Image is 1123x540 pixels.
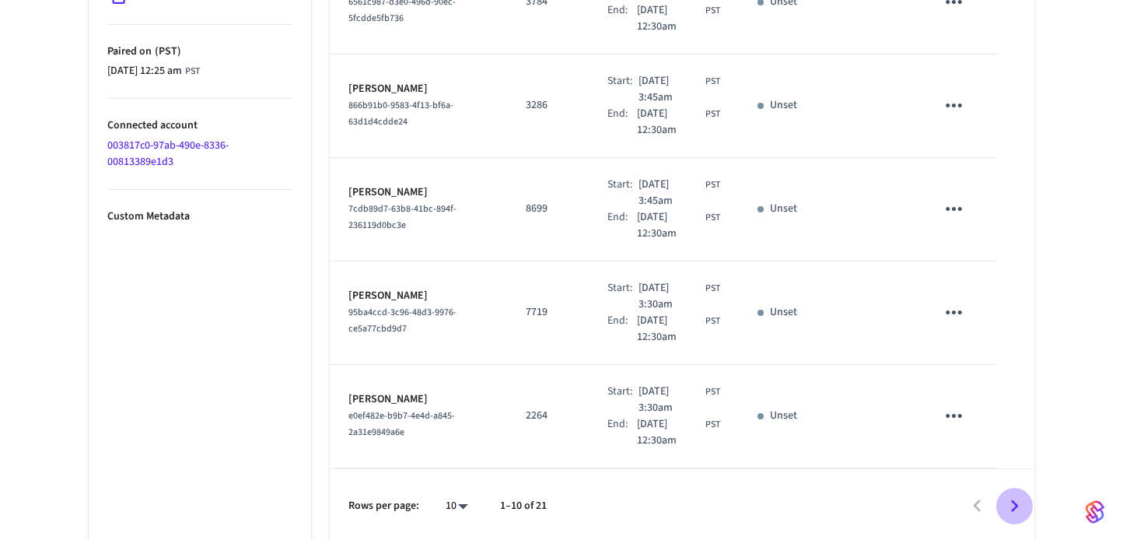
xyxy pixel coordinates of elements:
[348,306,457,335] span: 95ba4ccd-3c96-48d3-9976-ce5a77cbd9d7
[607,106,638,139] div: End:
[638,73,720,106] div: Asia/Manila
[185,65,200,79] span: PST
[638,384,720,416] div: Asia/Manila
[705,211,720,225] span: PST
[638,384,702,416] span: [DATE] 3:30am
[705,418,720,432] span: PST
[770,304,797,321] p: Unset
[348,81,488,97] p: [PERSON_NAME]
[705,178,720,192] span: PST
[107,63,182,79] span: [DATE] 12:25 am
[770,201,797,217] p: Unset
[348,391,488,408] p: [PERSON_NAME]
[526,408,570,424] p: 2264
[607,384,638,416] div: Start:
[348,498,419,514] p: Rows per page:
[637,313,702,345] span: [DATE] 12:30am
[348,99,453,128] span: 866b91b0-9583-4f13-bf6a-63d1d4cdde24
[500,498,547,514] p: 1–10 of 21
[637,2,702,35] span: [DATE] 12:30am
[107,138,229,170] a: 003817c0-97ab-490e-8336-00813389e1d3
[107,44,292,60] p: Paired on
[770,408,797,424] p: Unset
[348,288,488,304] p: [PERSON_NAME]
[607,177,638,209] div: Start:
[638,73,702,106] span: [DATE] 3:45am
[705,107,720,121] span: PST
[637,106,702,139] span: [DATE] 12:30am
[705,385,720,399] span: PST
[348,409,455,439] span: e0ef482e-b9b7-4e4d-a845-2a31e9849a6e
[638,280,720,313] div: Asia/Manila
[638,177,702,209] span: [DATE] 3:45am
[526,304,570,321] p: 7719
[637,209,720,242] div: Asia/Manila
[152,44,181,59] span: ( PST )
[607,280,638,313] div: Start:
[607,313,638,345] div: End:
[705,314,720,328] span: PST
[607,73,638,106] div: Start:
[607,416,638,449] div: End:
[1086,500,1104,524] img: SeamLogoGradient.69752ec5.svg
[638,280,702,313] span: [DATE] 3:30am
[637,209,702,242] span: [DATE] 12:30am
[107,63,200,79] div: Asia/Manila
[348,184,488,201] p: [PERSON_NAME]
[637,313,720,345] div: Asia/Manila
[107,209,292,225] p: Custom Metadata
[438,495,475,517] div: 10
[348,202,457,232] span: 7cdb89d7-63b8-41bc-894f-236119d0bc3e
[107,117,292,134] p: Connected account
[705,282,720,296] span: PST
[705,4,720,18] span: PST
[607,2,638,35] div: End:
[637,416,702,449] span: [DATE] 12:30am
[637,106,720,139] div: Asia/Manila
[637,416,720,449] div: Asia/Manila
[526,201,570,217] p: 8699
[607,209,638,242] div: End:
[638,177,720,209] div: Asia/Manila
[996,488,1033,524] button: Go to next page
[526,97,570,114] p: 3286
[637,2,720,35] div: Asia/Manila
[770,97,797,114] p: Unset
[705,75,720,89] span: PST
